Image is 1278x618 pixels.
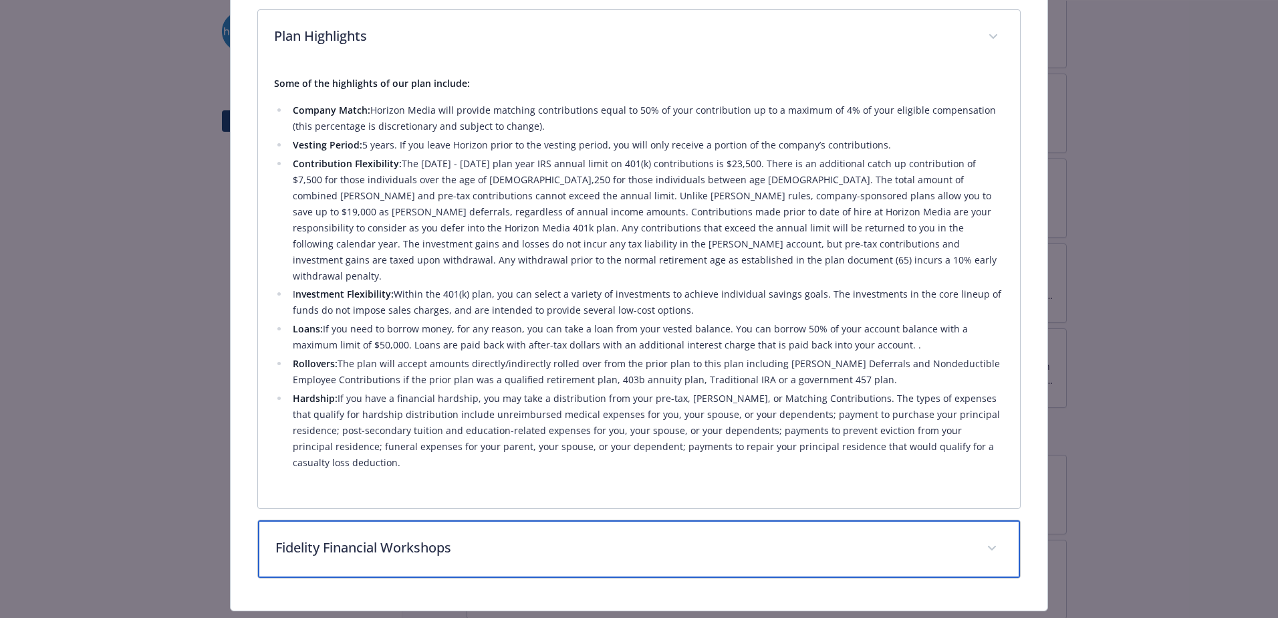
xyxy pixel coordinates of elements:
[258,65,1020,509] div: Plan Highlights
[289,321,1004,353] li: If you need to borrow money, for any reason, you can take a loan from your vested balance. You ca...
[293,322,323,335] strong: Loans:
[293,357,338,370] strong: Rollovers:
[289,102,1004,134] li: Horizon Media will provide matching contributions equal to 50% of your contribution up to a maxim...
[293,392,338,405] strong: Hardship:
[275,538,971,558] p: Fidelity Financial Workshops
[289,156,1004,284] li: The [DATE] - [DATE] plan year IRS annual limit on 401(k) contributions is $23,500. There is an ad...
[295,288,394,300] strong: nvestment Flexibility:
[274,77,470,90] strong: Some of the highlights of our plan include:
[274,26,972,46] p: Plan Highlights
[293,104,370,116] strong: Company Match:
[258,520,1020,578] div: Fidelity Financial Workshops
[289,286,1004,318] li: I Within the 401(k) plan, you can select a variety of investments to achieve individual savings g...
[289,356,1004,388] li: The plan will accept amounts directly/indirectly rolled over from the prior plan to this plan inc...
[293,157,402,170] strong: Contribution Flexibility:
[289,137,1004,153] li: 5 years. If you leave Horizon prior to the vesting period, you will only receive a portion of the...
[289,391,1004,471] li: If you have a financial hardship, you may take a distribution from your pre-tax, [PERSON_NAME], o...
[293,138,362,151] strong: Vesting Period:
[258,10,1020,65] div: Plan Highlights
